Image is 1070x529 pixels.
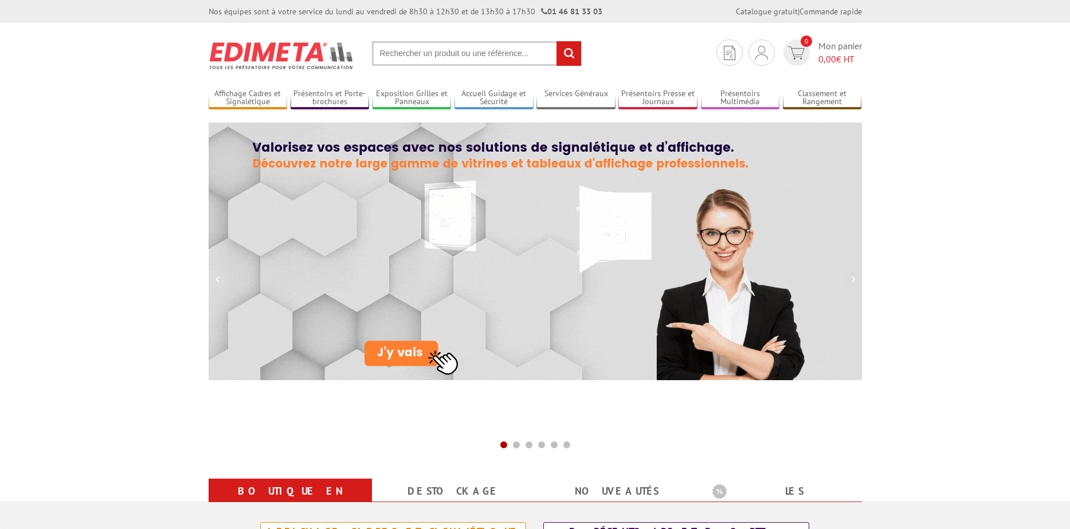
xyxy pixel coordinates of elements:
[209,34,355,77] img: Présentoir, panneau, stand - Edimeta - PLV, affichage, mobilier bureau, entreprise
[755,46,768,60] img: devis rapide
[712,481,848,522] a: Les promotions
[818,40,862,66] span: Mon panier
[799,6,862,17] a: Commande rapide
[536,89,616,108] a: Services Généraux
[386,481,522,502] a: Destockage
[222,481,358,522] a: Boutique en ligne
[549,481,685,502] a: nouveautés
[736,6,798,17] a: Catalogue gratuit
[209,89,288,108] a: Affichage Cadres et Signalétique
[373,89,452,108] a: Exposition Grilles et Panneaux
[618,89,697,108] a: Présentoirs Presse et Journaux
[818,53,836,65] span: 0,00
[541,6,602,17] strong: 01 46 81 33 03
[712,481,856,504] b: Les promotions
[701,89,780,108] a: Présentoirs Multimédia
[291,89,370,108] a: Présentoirs et Porte-brochures
[736,6,862,17] div: |
[724,46,735,60] img: devis rapide
[783,89,862,108] a: Classement et Rangement
[209,6,602,17] div: Nos équipes sont à votre service du lundi au vendredi de 8h30 à 12h30 et de 13h30 à 17h30
[818,53,862,66] span: € HT
[454,89,534,108] a: Accueil Guidage et Sécurité
[556,41,581,66] input: rechercher
[372,41,582,66] input: Rechercher un produit ou une référence...
[788,46,805,60] img: devis rapide
[781,40,862,66] a: devis rapide 0 Mon panier 0,00€ HT
[801,35,812,47] span: 0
